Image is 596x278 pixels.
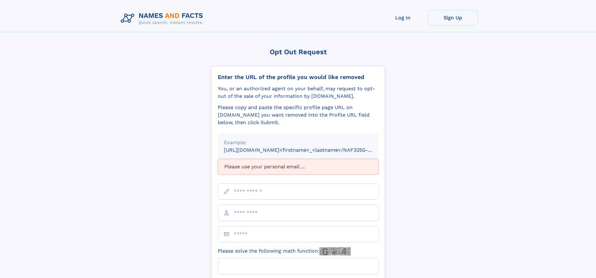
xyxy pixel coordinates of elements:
div: Enter the URL of the profile you would like removed [218,74,379,81]
div: Example: [224,139,372,146]
div: Please use your personal email ... [218,159,379,175]
small: [URL][DOMAIN_NAME]<firstname>_<lastname>/NAF325G-xxxxxxxx [224,147,390,153]
a: Log In [378,10,428,25]
div: Opt Out Request [211,48,385,56]
img: Logo Names and Facts [118,10,208,27]
a: Sign Up [428,10,478,25]
label: Please solve the following math function: [218,247,351,255]
div: Please copy and paste the specific profile page URL on [DOMAIN_NAME] you want removed into the Pr... [218,104,379,126]
div: You, or an authorized agent on your behalf, may request to opt-out of the sale of your informatio... [218,85,379,100]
